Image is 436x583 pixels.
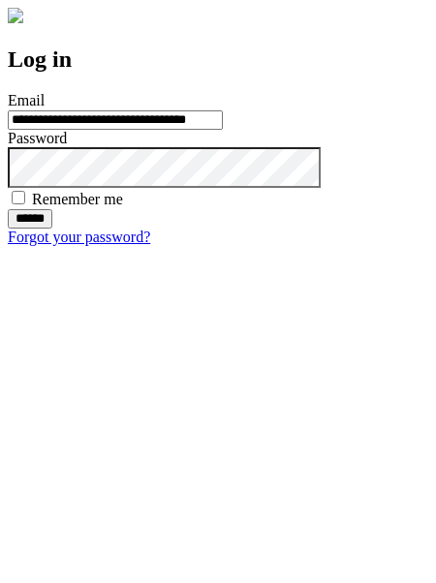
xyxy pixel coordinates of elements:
[8,92,45,108] label: Email
[8,229,150,245] a: Forgot your password?
[8,130,67,146] label: Password
[32,191,123,207] label: Remember me
[8,8,23,23] img: logo-4e3dc11c47720685a147b03b5a06dd966a58ff35d612b21f08c02c0306f2b779.png
[8,46,428,73] h2: Log in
